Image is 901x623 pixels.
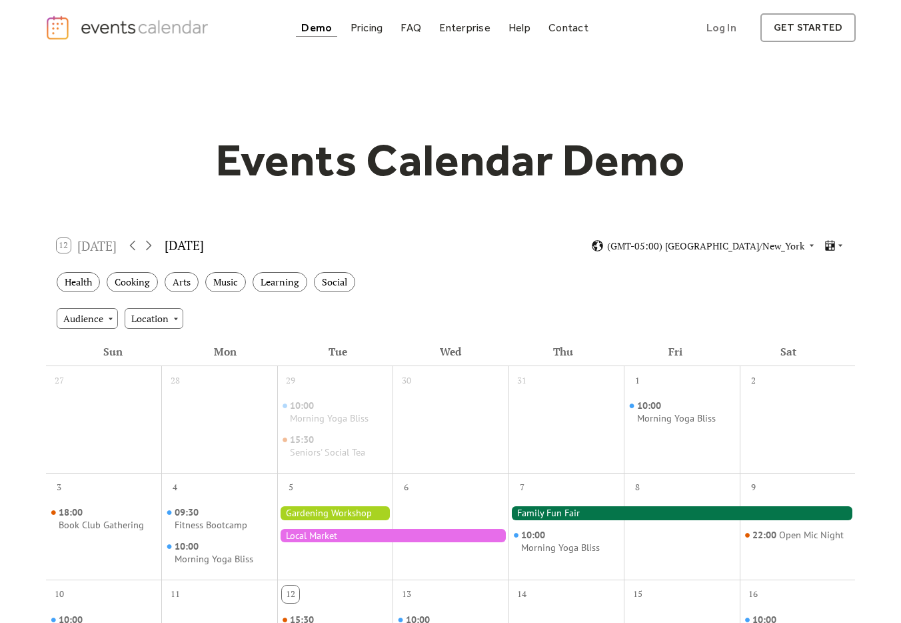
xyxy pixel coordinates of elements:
a: Help [503,19,536,37]
a: Enterprise [434,19,495,37]
div: Enterprise [439,24,490,31]
div: FAQ [401,24,421,31]
div: Pricing [351,24,383,31]
a: Contact [543,19,594,37]
a: Log In [693,13,750,42]
div: Demo [301,24,332,31]
a: Pricing [345,19,389,37]
a: home [45,15,212,41]
a: Demo [296,19,337,37]
a: FAQ [395,19,427,37]
a: get started [760,13,856,42]
div: Help [508,24,530,31]
div: Contact [548,24,588,31]
h1: Events Calendar Demo [195,133,706,187]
